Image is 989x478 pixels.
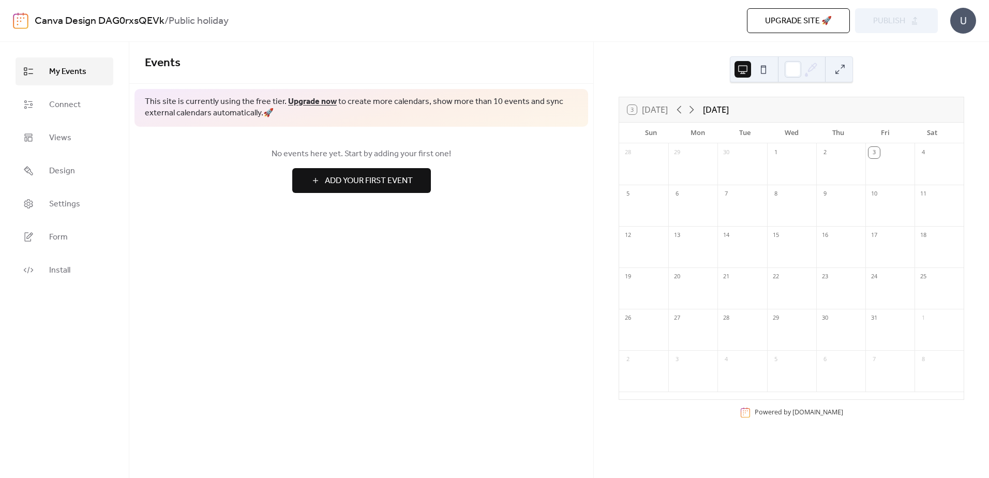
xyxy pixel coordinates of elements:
[16,190,113,218] a: Settings
[868,354,880,365] div: 7
[721,188,732,200] div: 7
[627,123,675,143] div: Sun
[35,11,164,31] a: Canva Design DAG0rxsQEVk
[770,271,782,282] div: 22
[622,147,634,158] div: 28
[16,57,113,85] a: My Events
[868,230,880,241] div: 17
[819,354,831,365] div: 6
[169,11,229,31] b: Public holiday
[819,230,831,241] div: 16
[49,165,75,177] span: Design
[49,198,80,211] span: Settings
[747,8,850,33] button: Upgrade site 🚀
[16,157,113,185] a: Design
[862,123,909,143] div: Fri
[770,354,782,365] div: 5
[950,8,976,34] div: U
[671,312,683,324] div: 27
[721,230,732,241] div: 14
[16,91,113,118] a: Connect
[671,188,683,200] div: 6
[622,354,634,365] div: 2
[145,96,578,119] span: This site is currently using the free tier. to create more calendars, show more than 10 events an...
[13,12,28,29] img: logo
[622,271,634,282] div: 19
[721,147,732,158] div: 30
[622,188,634,200] div: 5
[16,124,113,152] a: Views
[792,408,843,416] a: [DOMAIN_NAME]
[918,312,929,324] div: 1
[918,147,929,158] div: 4
[721,354,732,365] div: 4
[819,312,831,324] div: 30
[49,99,81,111] span: Connect
[671,354,683,365] div: 3
[918,354,929,365] div: 8
[770,230,782,241] div: 15
[49,132,71,144] span: Views
[819,188,831,200] div: 9
[16,223,113,251] a: Form
[675,123,722,143] div: Mon
[703,103,729,116] div: [DATE]
[868,188,880,200] div: 10
[819,271,831,282] div: 23
[145,52,181,74] span: Events
[721,312,732,324] div: 28
[671,271,683,282] div: 20
[622,230,634,241] div: 12
[288,94,337,110] a: Upgrade now
[721,271,732,282] div: 21
[16,256,113,284] a: Install
[292,168,431,193] button: Add Your First Event
[721,123,768,143] div: Tue
[164,11,169,31] b: /
[770,147,782,158] div: 1
[145,148,578,160] span: No events here yet. Start by adding your first one!
[918,230,929,241] div: 18
[868,271,880,282] div: 24
[918,271,929,282] div: 25
[770,312,782,324] div: 29
[49,66,86,78] span: My Events
[819,147,831,158] div: 2
[755,408,843,416] div: Powered by
[765,15,832,27] span: Upgrade site 🚀
[49,231,68,244] span: Form
[815,123,862,143] div: Thu
[918,188,929,200] div: 11
[770,188,782,200] div: 8
[868,312,880,324] div: 31
[49,264,70,277] span: Install
[145,168,578,193] a: Add Your First Event
[768,123,815,143] div: Wed
[868,147,880,158] div: 3
[671,230,683,241] div: 13
[671,147,683,158] div: 29
[908,123,955,143] div: Sat
[622,312,634,324] div: 26
[325,175,413,187] span: Add Your First Event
